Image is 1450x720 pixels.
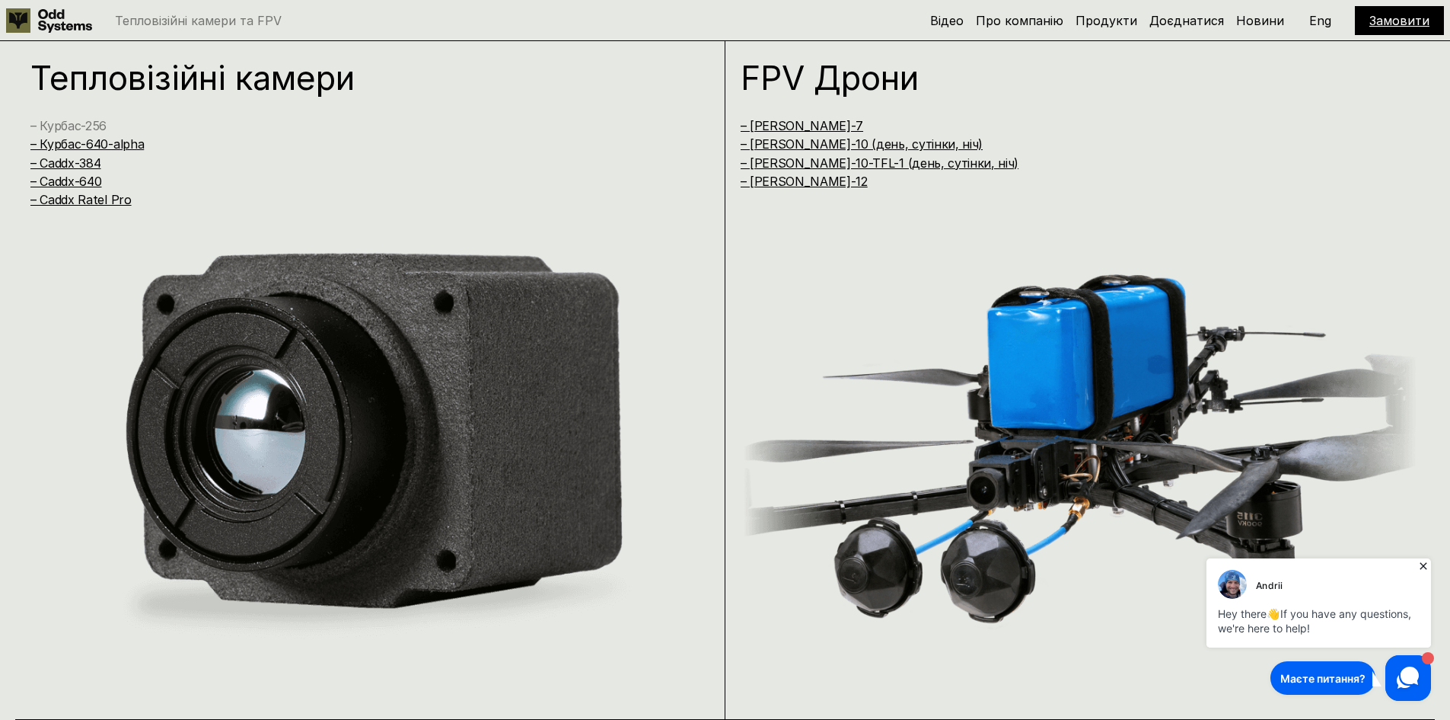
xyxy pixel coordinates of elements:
a: – [PERSON_NAME]-12 [741,174,868,189]
a: – Caddx-384 [30,155,100,171]
a: Продукти [1076,13,1137,28]
a: – Caddx-640 [30,174,101,189]
h1: Тепловізійні камери [30,61,669,94]
a: – Caddx Ratel Pro [30,192,132,207]
p: Тепловізійні камери та FPV [115,14,282,27]
p: Eng [1309,14,1331,27]
a: Новини [1236,13,1284,28]
a: Замовити [1369,13,1429,28]
a: – [PERSON_NAME]-10-TFL-1 (день, сутінки, ніч) [741,155,1019,171]
a: Відео [930,13,964,28]
a: – [PERSON_NAME]-7 [741,118,864,133]
a: – Курбас-640-alpha [30,136,144,152]
a: – Курбас-256 [30,118,107,133]
a: – [PERSON_NAME]-10 (день, сутінки, ніч) [741,136,983,152]
a: Доєднатися [1149,13,1224,28]
iframe: HelpCrunch [1203,554,1435,705]
h1: FPV Дрони [741,61,1379,94]
a: Про компанію [976,13,1063,28]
